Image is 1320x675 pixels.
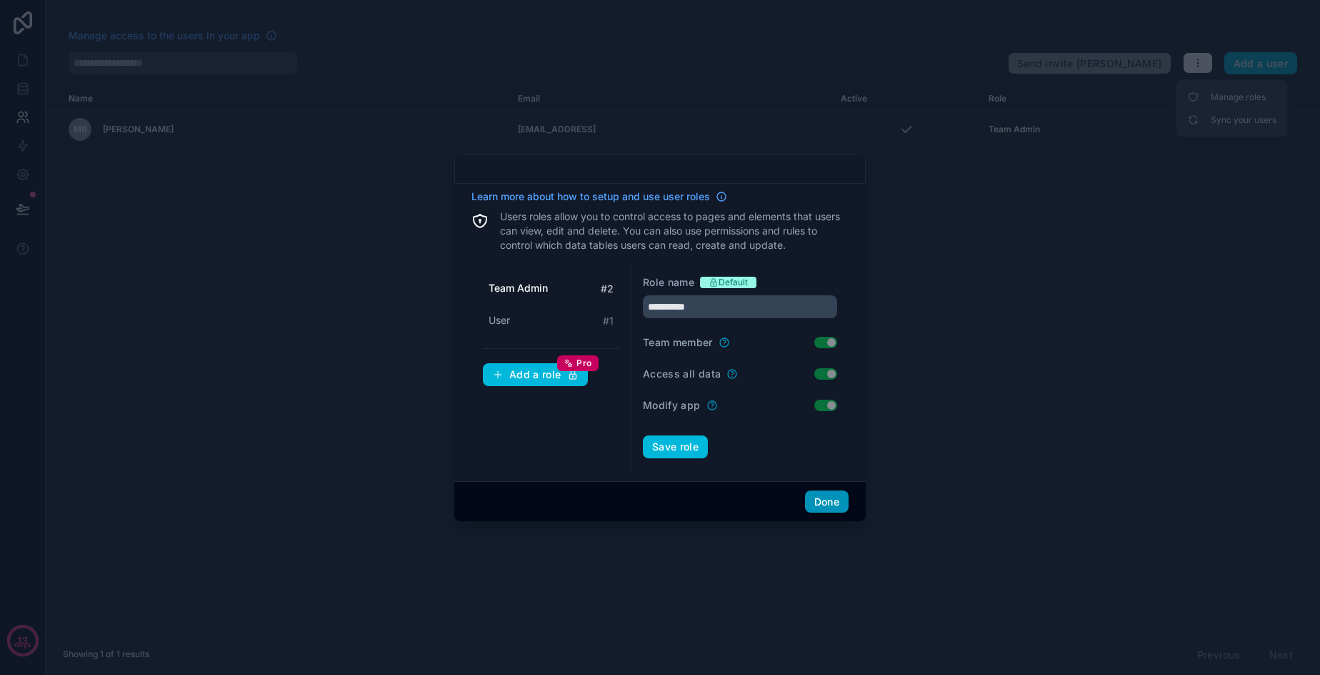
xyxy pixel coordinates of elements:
[471,189,727,204] a: Learn more about how to setup and use user roles
[471,189,710,204] span: Learn more about how to setup and use user roles
[603,314,614,328] span: # 1
[500,210,849,252] p: Users roles allow you to control access to pages and elements that users can view, edit and delet...
[492,368,579,381] div: Add a role
[643,435,708,458] button: Save role
[601,282,614,296] span: # 2
[643,367,721,381] label: Access all data
[805,491,849,513] button: Done
[643,398,701,413] label: Modify app
[719,277,748,288] span: Default
[576,358,591,369] span: Pro
[643,275,694,290] label: Role name
[483,363,588,386] button: Add a rolePro
[643,335,713,350] label: Team member
[489,281,548,295] span: Team Admin
[489,313,510,327] span: User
